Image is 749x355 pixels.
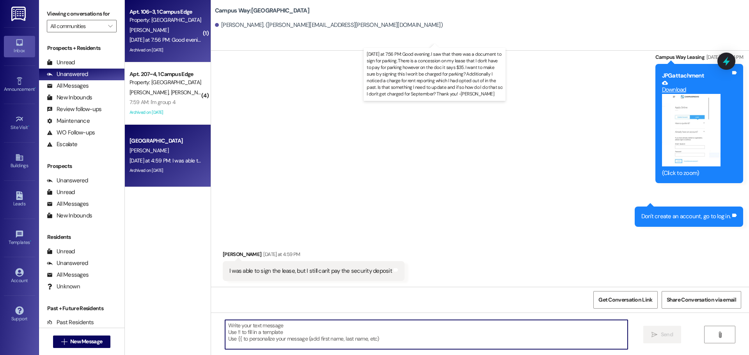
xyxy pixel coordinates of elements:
[215,21,443,29] div: [PERSON_NAME]. ([PERSON_NAME][EMAIL_ADDRESS][PERSON_NAME][DOMAIN_NAME])
[661,330,673,339] span: Send
[70,337,102,346] span: New Message
[130,78,202,87] div: Property: [GEOGRAPHIC_DATA]
[651,332,657,338] i: 
[662,169,721,177] div: (Click to zoom)
[11,7,27,21] img: ResiDesk Logo
[130,8,202,16] div: Apt. 106~3, 1 Campus Edge
[662,291,741,309] button: Share Conversation via email
[667,296,736,304] span: Share Conversation via email
[4,304,35,325] a: Support
[662,94,721,166] button: Zoom image
[598,296,652,304] span: Get Conversation Link
[717,332,723,338] i: 
[662,80,721,94] a: Download
[47,212,92,220] div: New Inbounds
[47,283,80,291] div: Unknown
[28,124,29,129] span: •
[130,89,171,96] span: [PERSON_NAME]
[223,250,405,261] div: [PERSON_NAME]
[47,8,117,20] label: Viewing conversations for
[4,113,35,134] a: Site Visit •
[47,247,75,256] div: Unread
[61,339,67,345] i: 
[130,99,176,106] div: 7:59 AM: I'm group 4
[53,336,111,348] button: New Message
[705,53,743,61] div: [DATE] at 4:44 PM
[47,70,88,78] div: Unanswered
[47,82,89,90] div: All Messages
[47,129,95,137] div: WO Follow-ups
[47,117,90,125] div: Maintenance
[4,228,35,249] a: Templates •
[662,72,704,79] b: JPG attachment
[641,212,731,221] div: Don't create an account, go to log in.
[170,89,212,96] span: [PERSON_NAME]
[4,36,35,57] a: Inbox
[47,200,89,208] div: All Messages
[47,318,94,327] div: Past Residents
[39,304,124,313] div: Past + Future Residents
[130,26,169,34] span: [PERSON_NAME]
[47,259,88,267] div: Unanswered
[47,177,88,185] div: Unanswered
[47,140,77,148] div: Escalate
[643,326,681,343] button: Send
[655,53,743,64] div: Campus Way Leasing
[108,23,112,29] i: 
[130,147,169,154] span: [PERSON_NAME]
[35,85,36,91] span: •
[4,266,35,287] a: Account
[39,162,124,170] div: Prospects
[593,291,657,309] button: Get Conversation Link
[129,108,202,117] div: Archived on [DATE]
[4,189,35,210] a: Leads
[261,250,300,258] div: [DATE] at 4:59 PM
[47,58,75,67] div: Unread
[229,267,392,275] div: I was able to sign the lease, but I still can't pay the security deposit
[129,45,202,55] div: Archived on [DATE]
[367,51,502,98] p: [DATE] at 7:56 PM: Good evening. I saw that there was a document to sign for parking. There is a ...
[39,44,124,52] div: Prospects + Residents
[4,151,35,172] a: Buildings
[50,20,104,32] input: All communities
[47,94,92,102] div: New Inbounds
[47,188,75,196] div: Unread
[130,70,202,78] div: Apt. 207~4, 1 Campus Edge
[130,16,202,24] div: Property: [GEOGRAPHIC_DATA]
[39,233,124,241] div: Residents
[130,137,202,145] div: [GEOGRAPHIC_DATA]
[130,157,321,164] div: [DATE] at 4:59 PM: I was able to sign the lease, but I still can't pay the security deposit
[129,166,202,175] div: Archived on [DATE]
[47,271,89,279] div: All Messages
[30,238,31,244] span: •
[47,105,101,113] div: Review follow-ups
[215,7,309,15] b: Campus Way: [GEOGRAPHIC_DATA]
